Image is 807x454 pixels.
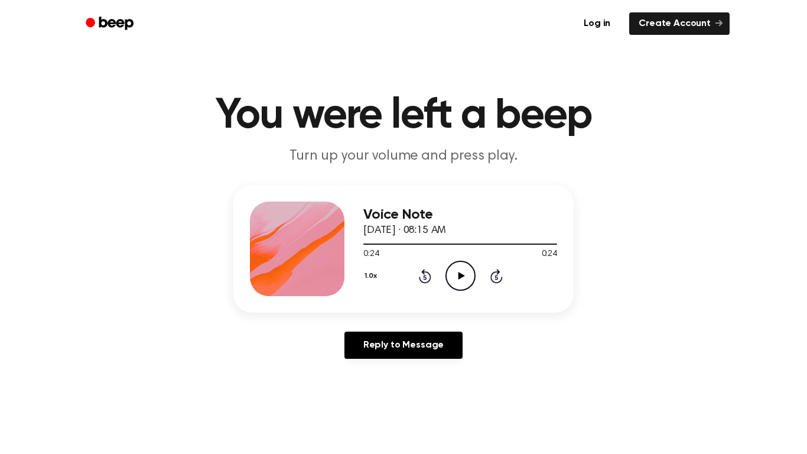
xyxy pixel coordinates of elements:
a: Create Account [629,12,730,35]
span: [DATE] · 08:15 AM [363,225,446,236]
h1: You were left a beep [101,95,706,137]
button: 1.0x [363,266,381,286]
span: 0:24 [542,248,557,261]
a: Log in [572,10,622,37]
span: 0:24 [363,248,379,261]
a: Reply to Message [344,332,463,359]
a: Beep [77,12,144,35]
h3: Voice Note [363,207,557,223]
p: Turn up your volume and press play. [177,147,630,166]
